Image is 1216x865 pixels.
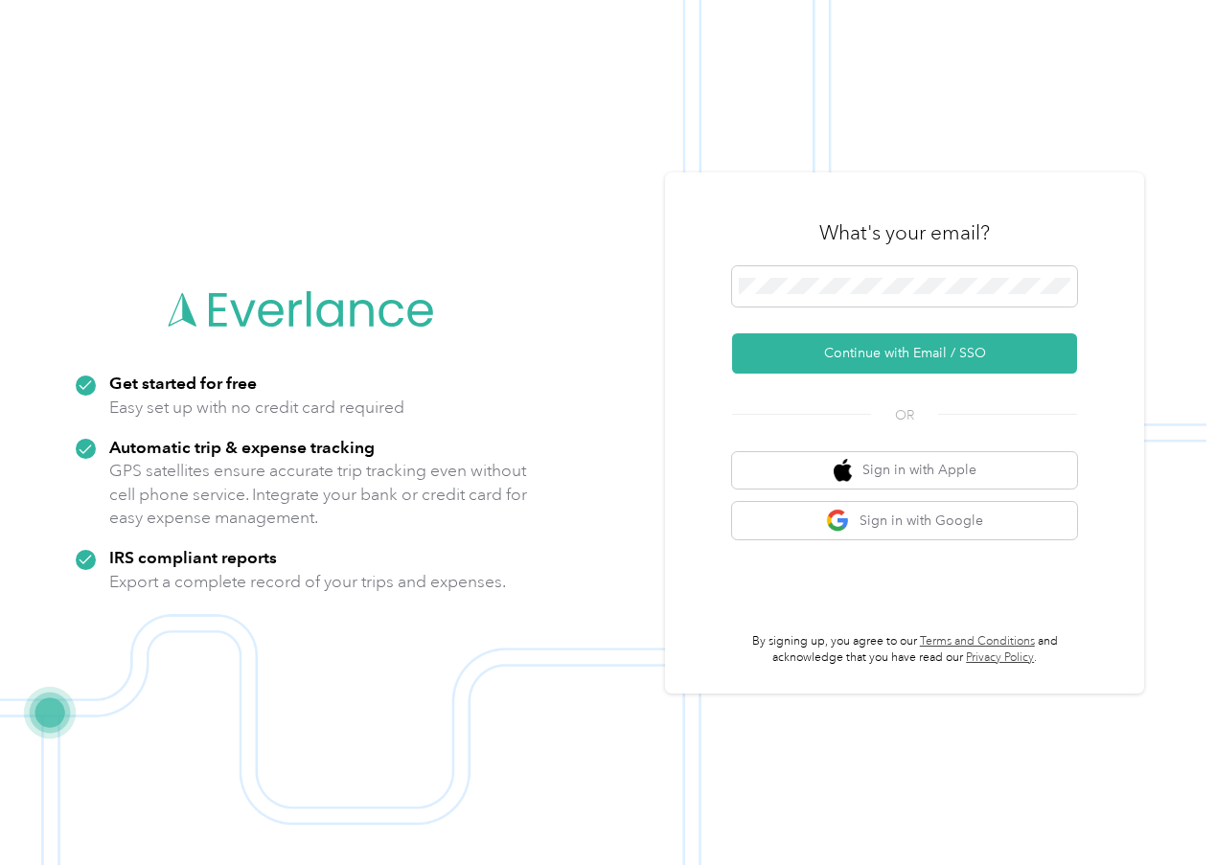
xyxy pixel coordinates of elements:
[819,219,990,246] h3: What's your email?
[109,396,404,420] p: Easy set up with no credit card required
[871,405,938,425] span: OR
[732,333,1077,374] button: Continue with Email / SSO
[732,502,1077,539] button: google logoSign in with Google
[834,459,853,483] img: apple logo
[109,459,528,530] p: GPS satellites ensure accurate trip tracking even without cell phone service. Integrate your bank...
[109,437,375,457] strong: Automatic trip & expense tracking
[109,373,257,393] strong: Get started for free
[732,452,1077,489] button: apple logoSign in with Apple
[109,547,277,567] strong: IRS compliant reports
[966,650,1034,665] a: Privacy Policy
[109,570,506,594] p: Export a complete record of your trips and expenses.
[732,633,1077,667] p: By signing up, you agree to our and acknowledge that you have read our .
[920,634,1035,649] a: Terms and Conditions
[826,509,850,533] img: google logo
[1109,758,1216,865] iframe: Everlance-gr Chat Button Frame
